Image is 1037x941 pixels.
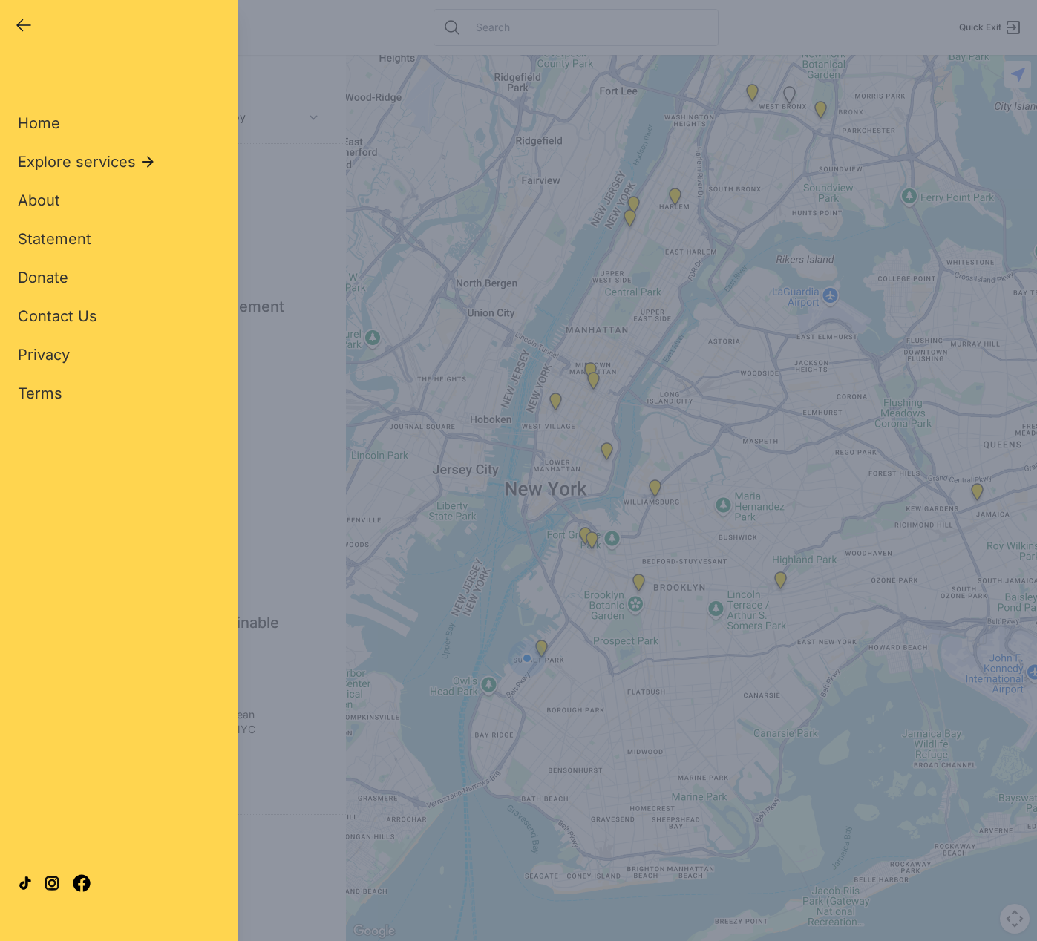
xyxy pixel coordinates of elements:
[18,344,70,365] a: Privacy
[18,151,136,172] span: Explore services
[18,267,68,288] a: Donate
[18,114,60,132] span: Home
[18,383,62,404] a: Terms
[18,191,60,209] span: About
[18,306,97,327] a: Contact Us
[18,190,60,211] a: About
[18,346,70,364] span: Privacy
[18,384,62,402] span: Terms
[18,113,60,134] a: Home
[18,229,91,249] a: Statement
[18,151,157,172] button: Explore services
[18,230,91,248] span: Statement
[18,269,68,286] span: Donate
[18,307,97,325] span: Contact Us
